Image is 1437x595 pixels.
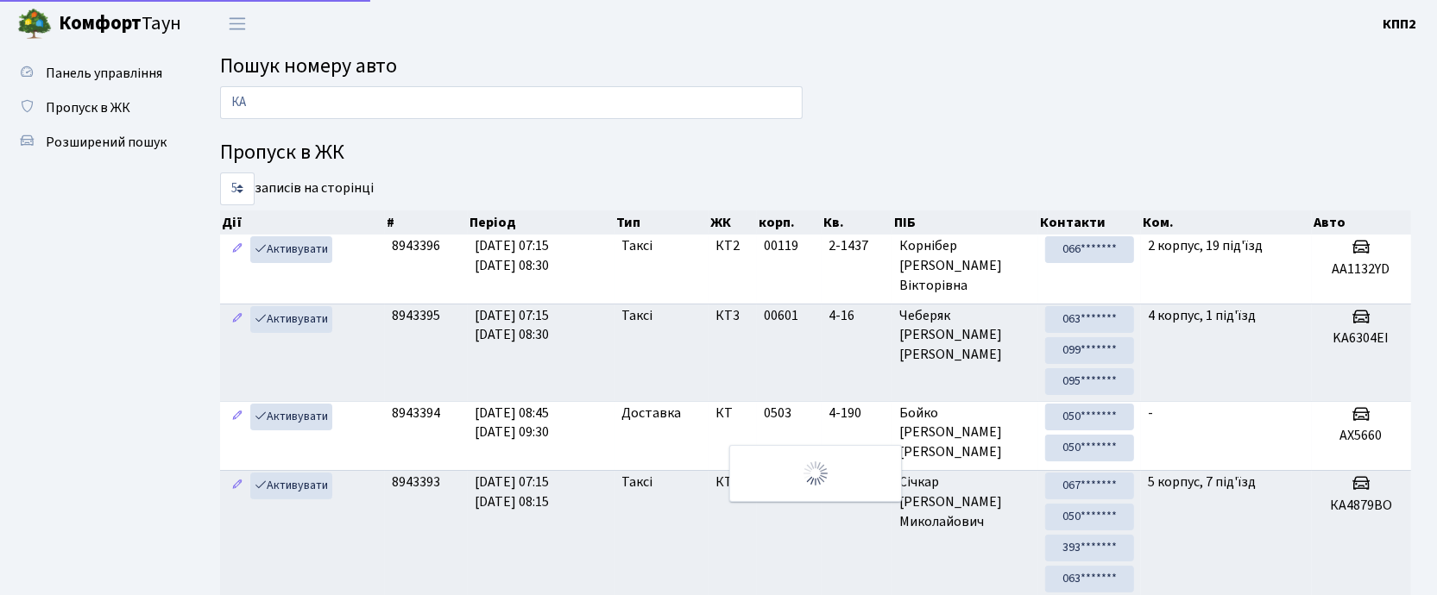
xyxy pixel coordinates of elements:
th: Кв. [822,210,892,235]
a: Активувати [250,473,332,499]
span: 8943393 [392,473,440,492]
span: КТ [715,473,750,492]
a: Активувати [250,236,332,263]
span: 00601 [764,306,798,325]
th: корп. [757,210,822,235]
a: Редагувати [227,306,248,333]
a: Редагувати [227,404,248,430]
span: Таксі [621,473,652,492]
span: 4-190 [829,404,886,423]
span: Пошук номеру авто [220,51,397,81]
span: [DATE] 08:45 [DATE] 09:30 [475,404,549,442]
a: Активувати [250,306,332,333]
th: Період [468,210,615,235]
span: 2-1437 [829,236,886,256]
th: ЖК [709,210,757,235]
th: Контакти [1038,210,1141,235]
span: Таун [59,9,181,39]
span: Доставка [621,404,681,423]
a: Редагувати [227,473,248,499]
b: Комфорт [59,9,142,37]
a: Пропуск в ЖК [9,91,181,125]
img: logo.png [17,7,52,41]
th: Авто [1312,210,1411,235]
span: 0503 [764,404,791,423]
span: КТ3 [715,306,750,326]
th: Ком. [1141,210,1312,235]
h5: АХ5660 [1319,428,1404,444]
span: Таксі [621,306,652,326]
a: Панель управління [9,56,181,91]
span: 8943396 [392,236,440,255]
img: Обробка... [802,460,829,487]
a: КПП2 [1383,14,1416,34]
span: [DATE] 07:15 [DATE] 08:15 [475,473,549,511]
a: Розширений пошук [9,125,181,160]
span: Таксі [621,236,652,256]
th: # [385,210,468,235]
span: 00119 [764,236,798,255]
span: Пропуск в ЖК [46,98,130,117]
span: 4 корпус, 1 під'їзд [1148,306,1256,325]
span: Чеберяк [PERSON_NAME] [PERSON_NAME] [899,306,1031,366]
b: КПП2 [1383,15,1416,34]
span: 4-16 [829,306,886,326]
span: 2 корпус, 19 під'їзд [1148,236,1263,255]
span: 5 корпус, 7 під'їзд [1148,473,1256,492]
a: Активувати [250,404,332,430]
span: КТ [715,404,750,423]
span: Розширений пошук [46,133,167,152]
th: ПІБ [892,210,1038,235]
span: 8943394 [392,404,440,423]
span: КТ2 [715,236,750,256]
th: Тип [615,210,709,235]
span: Січкар [PERSON_NAME] Миколайович [899,473,1031,532]
span: Бойко [PERSON_NAME] [PERSON_NAME] [899,404,1031,463]
h5: AA1132YD [1319,261,1404,278]
h5: КА4879ВО [1319,498,1404,514]
span: [DATE] 07:15 [DATE] 08:30 [475,306,549,345]
select: записів на сторінці [220,172,255,205]
span: Панель управління [46,64,162,83]
h5: KA6304EI [1319,330,1404,347]
label: записів на сторінці [220,172,374,205]
span: Корнібер [PERSON_NAME] Вікторівна [899,236,1031,296]
a: Редагувати [227,236,248,263]
span: 8943395 [392,306,440,325]
button: Переключити навігацію [216,9,259,38]
span: - [1148,404,1153,423]
span: [DATE] 07:15 [DATE] 08:30 [475,236,549,275]
th: Дії [220,210,385,235]
input: Пошук [220,86,803,119]
h4: Пропуск в ЖК [220,141,1411,166]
